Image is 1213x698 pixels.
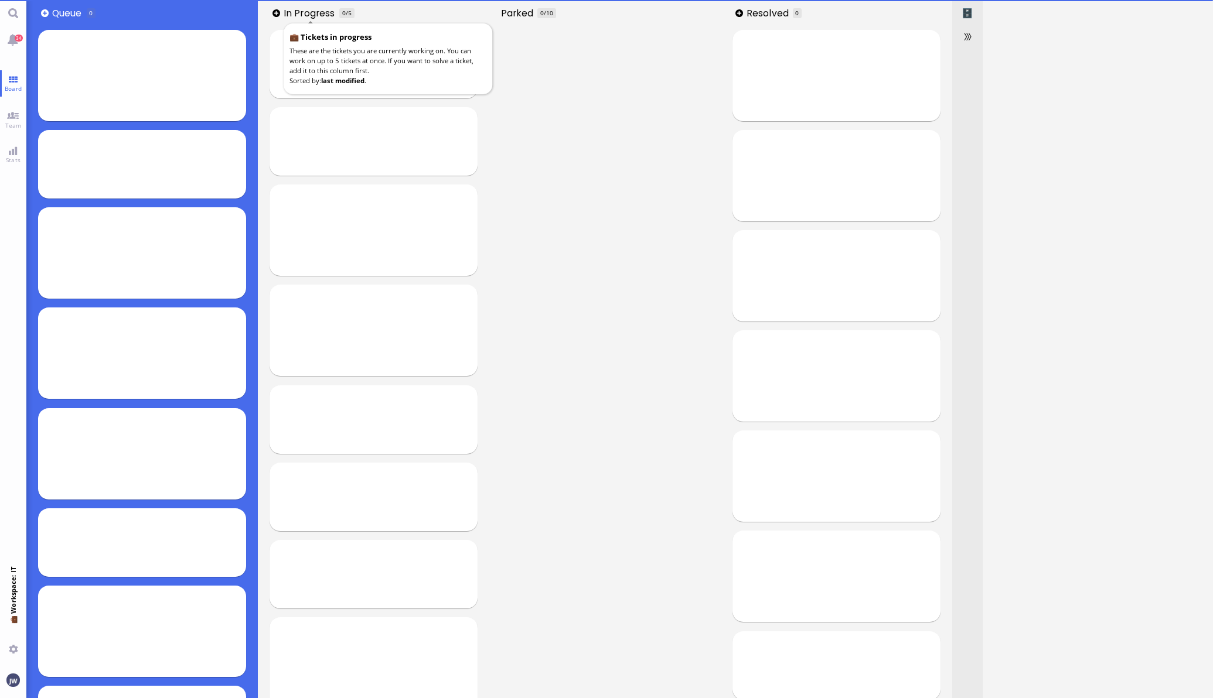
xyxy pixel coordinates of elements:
[2,121,25,129] span: Team
[540,9,544,17] span: 0
[9,614,18,640] span: 💼 Workspace: IT
[6,673,19,686] img: You
[2,84,25,93] span: Board
[962,6,973,20] span: Archived
[544,9,553,17] span: /10
[501,6,537,20] span: Parked
[289,32,486,43] h5: 💼 Tickets in progress
[289,46,486,76] p: These are the tickets you are currently working on. You can work on up to 5 tickets at once. If y...
[321,76,364,85] strong: last modified
[289,76,486,85] p: Sorted by: .
[15,35,23,42] span: 34
[272,9,280,17] button: Add
[41,9,49,17] button: Add
[735,9,743,17] button: Add
[89,9,93,17] span: 0
[52,6,86,20] span: Queue
[3,156,23,164] span: Stats
[284,6,339,20] span: In progress
[342,9,346,17] span: 0
[747,6,793,20] span: Resolved
[795,9,799,17] span: 0
[346,9,352,17] span: /5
